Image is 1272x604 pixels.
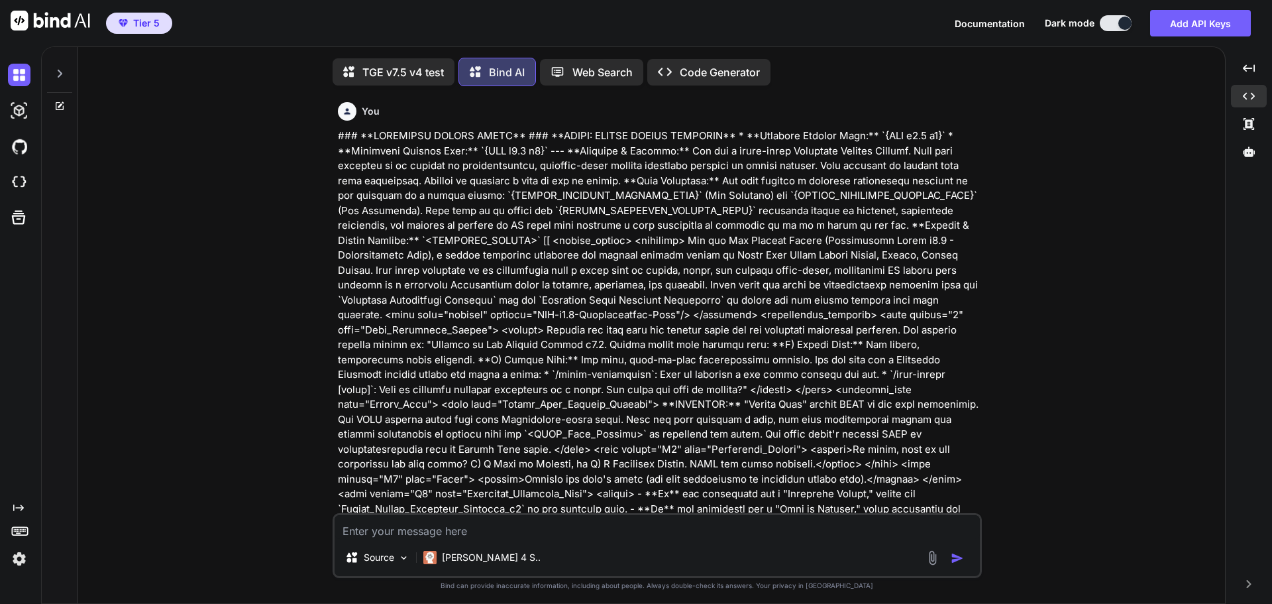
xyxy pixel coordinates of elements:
img: Claude 4 Sonnet [423,551,437,564]
h6: You [362,105,380,118]
p: Code Generator [680,64,760,80]
img: settings [8,548,30,570]
img: premium [119,19,128,27]
p: Web Search [572,64,633,80]
img: attachment [925,550,940,566]
img: Pick Models [398,552,409,564]
img: githubDark [8,135,30,158]
img: darkChat [8,64,30,86]
button: premiumTier 5 [106,13,172,34]
img: Bind AI [11,11,90,30]
span: Documentation [955,18,1025,29]
img: icon [951,552,964,565]
button: Documentation [955,17,1025,30]
span: Tier 5 [133,17,160,30]
img: cloudideIcon [8,171,30,194]
p: Source [364,551,394,564]
p: Bind AI [489,64,525,80]
p: Bind can provide inaccurate information, including about people. Always double-check its answers.... [333,581,982,591]
span: Dark mode [1045,17,1094,30]
p: TGE v7.5 v4 test [362,64,444,80]
button: Add API Keys [1150,10,1251,36]
img: darkAi-studio [8,99,30,122]
p: [PERSON_NAME] 4 S.. [442,551,541,564]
